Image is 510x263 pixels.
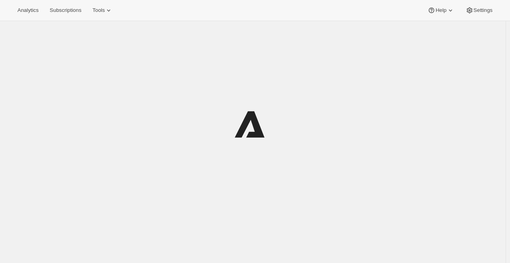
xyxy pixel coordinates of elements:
[423,5,459,16] button: Help
[435,7,446,13] span: Help
[474,7,493,13] span: Settings
[45,5,86,16] button: Subscriptions
[17,7,38,13] span: Analytics
[50,7,81,13] span: Subscriptions
[88,5,117,16] button: Tools
[92,7,105,13] span: Tools
[461,5,497,16] button: Settings
[13,5,43,16] button: Analytics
